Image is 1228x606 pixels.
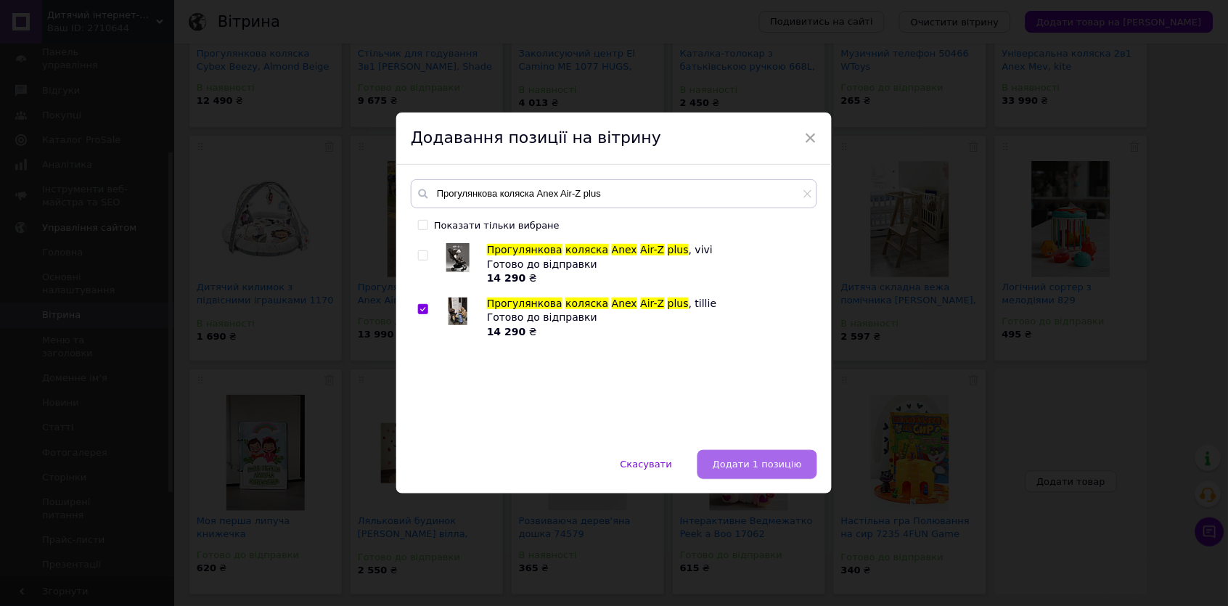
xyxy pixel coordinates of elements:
[411,179,817,208] input: Пошук за товарами та послугами
[487,298,562,309] span: Прогулянкова
[487,325,809,340] div: ₴
[641,244,665,255] span: Air-Z
[565,244,608,255] span: коляска
[487,272,526,284] b: 14 290
[668,298,689,309] span: plus
[605,450,687,479] button: Скасувати
[487,311,809,325] div: Готово до відправки
[641,298,665,309] span: Air-Z
[713,459,802,470] span: Додати 1 позицію
[697,450,817,479] button: Додати 1 позицію
[565,298,608,309] span: коляска
[487,244,562,255] span: Прогулянкова
[487,258,809,272] div: Готово до відправки
[434,219,560,232] div: Показати тільки вибране
[804,126,817,150] span: ×
[689,298,717,309] span: , tillie
[487,326,526,337] b: 14 290
[621,459,672,470] span: Скасувати
[449,298,467,325] img: Прогулянкова коляска Anex Air-Z plus, tillie
[612,244,637,255] span: Anex
[396,112,832,165] div: Додавання позиції на вітрину
[487,271,809,286] div: ₴
[446,243,470,272] img: Прогулянкова коляска Anex Air-Z plus, vivi
[668,244,689,255] span: plus
[612,298,637,309] span: Anex
[689,244,713,255] span: , vivi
